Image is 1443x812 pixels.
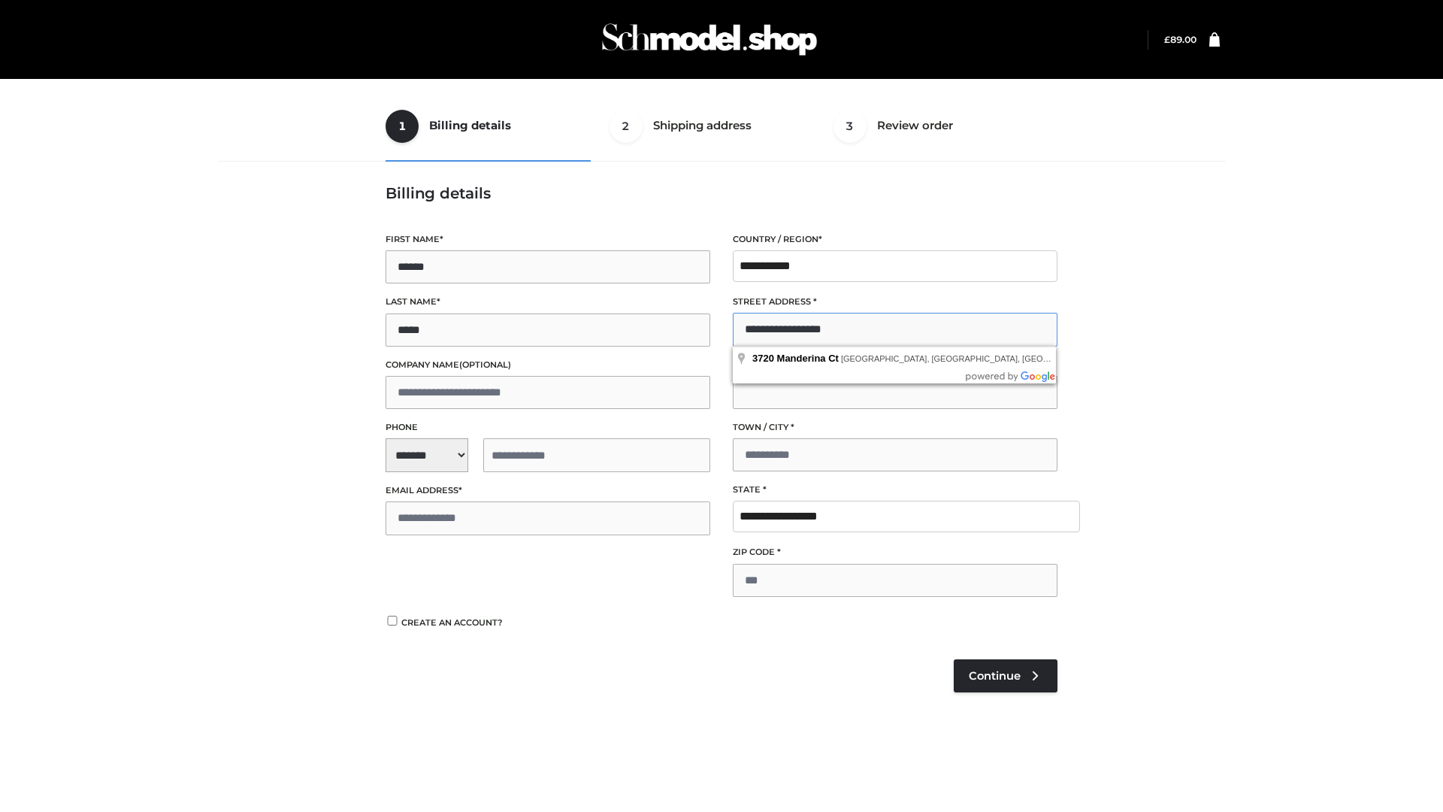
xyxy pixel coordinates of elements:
h3: Billing details [386,184,1057,202]
label: ZIP Code [733,545,1057,559]
bdi: 89.00 [1164,34,1196,45]
label: First name [386,232,710,247]
span: (optional) [459,359,511,370]
span: Continue [969,669,1021,683]
label: Town / City [733,420,1057,435]
span: [GEOGRAPHIC_DATA], [GEOGRAPHIC_DATA], [GEOGRAPHIC_DATA] [841,354,1109,363]
label: Email address [386,483,710,498]
label: Company name [386,358,710,372]
label: Phone [386,420,710,435]
label: State [733,483,1057,497]
span: 3720 [752,353,774,364]
a: £89.00 [1164,34,1196,45]
img: Schmodel Admin 964 [597,10,822,69]
span: £ [1164,34,1170,45]
a: Continue [954,659,1057,692]
label: Street address [733,295,1057,309]
input: Create an account? [386,616,399,626]
label: Last name [386,295,710,309]
span: Create an account? [401,617,503,628]
span: Manderina Ct [777,353,839,364]
label: Country / Region [733,232,1057,247]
